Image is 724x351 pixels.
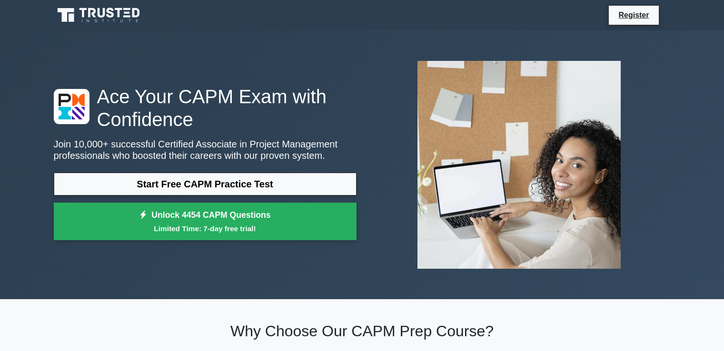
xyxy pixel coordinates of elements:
[613,9,655,21] a: Register
[54,85,357,131] h1: Ace Your CAPM Exam with Confidence
[54,173,357,195] a: Start Free CAPM Practice Test
[54,203,357,241] a: Unlock 4454 CAPM QuestionsLimited Time: 7-day free trial!
[66,223,345,234] small: Limited Time: 7-day free trial!
[54,138,357,161] p: Join 10,000+ successful Certified Associate in Project Management professionals who boosted their...
[54,322,671,340] h2: Why Choose Our CAPM Prep Course?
